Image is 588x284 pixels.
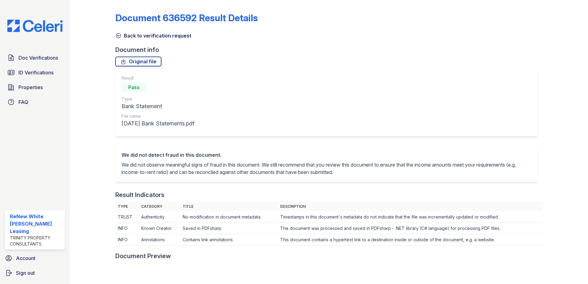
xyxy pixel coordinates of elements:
td: This document contains a hypertext link to a destination inside or outside of the document, e.g. ... [278,234,543,246]
div: Document info [115,45,542,54]
div: [DATE] Bank Statements.pdf [121,119,194,128]
td: Timestamps in this document's metadata do not indicate that the file was incrementally updated or... [278,211,543,223]
td: Known Creator [139,223,180,234]
a: Properties [5,81,65,93]
a: ID Verifications [5,66,65,79]
td: INFO [115,234,138,246]
td: Annotations [139,234,180,246]
th: Type [115,202,138,211]
iframe: chat widget [562,259,582,278]
span: Sign out [16,269,35,277]
a: Back to verification request [115,32,191,39]
a: Sign out [2,267,67,279]
a: Account [2,252,67,264]
div: File name [121,113,194,119]
div: Result [121,75,194,81]
p: We did not observe meaningful signs of fraud in this document. We still recommend that you review... [121,161,531,176]
td: Contains link annotations [180,234,278,246]
td: No modification in document metadata [180,211,278,223]
div: Pass [121,82,146,92]
a: Document 636592 Result Details [115,12,258,23]
div: ReNew White [PERSON_NAME] Leasing [10,213,62,235]
td: Authenticity [139,211,180,223]
a: FAQ [5,96,65,108]
div: Trinity Property Consultants [10,235,62,247]
td: INFO [115,223,138,234]
span: Properties [18,84,43,91]
a: Doc Verifications [5,52,65,64]
a: Original file [115,57,161,66]
div: Bank Statement [121,102,194,111]
th: Category [139,202,180,211]
span: Account [16,254,35,262]
span: FAQ [18,98,28,106]
div: We did not detect fraud in this document. [121,151,531,159]
th: Title [180,202,278,211]
td: The document was processed and saved in PDFsharp - .NET library (C# language) for processing PDF ... [278,223,543,234]
div: Document Preview [115,252,171,260]
td: Saved in PDFsharp [180,223,278,234]
div: Type [121,96,194,102]
span: Doc Verifications [18,54,58,61]
th: Description [278,202,543,211]
div: Result Indicators [115,191,165,199]
td: TRUST [115,211,138,223]
span: ID Verifications [18,69,54,76]
img: CE_Logo_Blue-a8612792a0a2168367f1c8372b55b34899dd931a85d93a1a3d3e32e68fde9ad4.png [2,20,67,32]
